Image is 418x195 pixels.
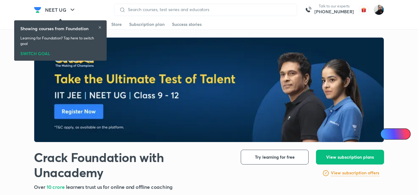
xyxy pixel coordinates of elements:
a: Success stories [172,19,202,29]
span: Over [34,184,47,190]
button: NEET UG [41,4,80,16]
a: Ai Doubts [380,128,411,140]
h1: Crack Foundation with Unacademy [34,150,231,180]
div: Subscription plan [129,21,165,27]
img: Company Logo [34,6,41,14]
img: Icon [384,132,389,136]
img: avatar [359,5,369,15]
h6: Showing courses from Foundation [20,25,88,32]
span: 10 crore [47,184,66,190]
p: Talk to our experts [314,4,354,9]
iframe: Help widget launcher [363,171,411,188]
span: View subscription plans [326,154,374,160]
button: Try learning for free [241,150,309,165]
button: View subscription plans [316,150,384,165]
input: Search courses, test series and educators [125,7,292,12]
a: Store [111,19,122,29]
div: Success stories [172,21,202,27]
img: call-us [302,4,314,16]
div: Store [111,21,122,27]
p: Learning for Foundation? Tap here to switch goal [20,35,100,47]
a: [PHONE_NUMBER] [314,9,354,15]
div: SWITCH GOAL [20,49,100,56]
h6: View subscription offers [331,170,379,176]
a: Subscription plan [129,19,165,29]
span: Try learning for free [255,154,295,160]
img: Sumit Kumar Agrawal [374,5,384,15]
span: Ai Doubts [391,132,407,136]
a: View subscription offers [331,169,379,177]
span: learners trust us for online and offline coaching [66,184,173,190]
